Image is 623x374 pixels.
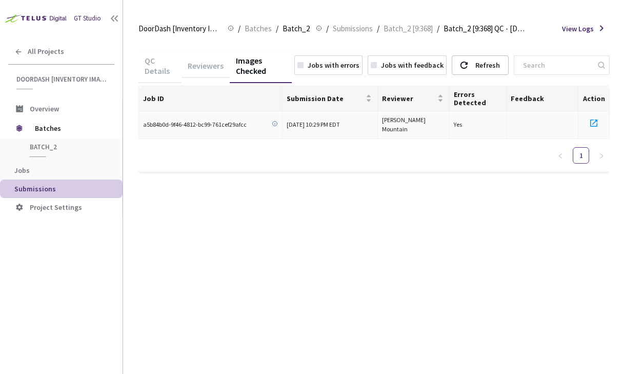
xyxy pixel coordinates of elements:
div: Images Checked [230,55,292,83]
th: Job ID [139,86,283,111]
span: Jobs [14,166,30,175]
div: Jobs with errors [308,60,359,70]
span: Reviewer [382,94,435,103]
span: Submissions [333,23,373,35]
span: Batch_2 [283,23,310,35]
li: 1 [573,147,589,164]
span: Batch_2 [9:368] [384,23,433,35]
li: / [377,23,379,35]
div: Refresh [475,56,500,74]
li: / [238,23,240,35]
span: View Logs [562,24,594,34]
li: Previous Page [552,147,569,164]
div: GT Studio [74,14,101,24]
li: / [276,23,278,35]
span: Submission Date [287,94,364,103]
th: Action [578,86,610,111]
span: [DATE] 10:29 PM EDT [287,121,340,128]
div: QC Details [138,55,182,83]
span: left [557,153,564,159]
span: Batches [35,118,105,139]
span: Overview [30,104,59,113]
div: Jobs with feedback [381,60,444,70]
th: Reviewer [378,86,450,111]
div: Reviewers [182,61,230,78]
span: right [598,153,605,159]
button: left [552,147,569,164]
span: a5b84b0d-9f46-4812-bc99-761cef29afcc [143,120,247,130]
li: / [437,23,439,35]
li: / [326,23,329,35]
th: Errors Detected [450,86,507,111]
span: [PERSON_NAME] Mountain [382,116,426,133]
li: Next Page [593,147,610,164]
input: Search [517,56,596,74]
span: Project Settings [30,203,82,212]
a: Batch_2 [9:368] [381,23,435,34]
a: 1 [573,148,589,163]
th: Submission Date [283,86,378,111]
span: Yes [454,121,462,128]
span: Batches [245,23,272,35]
span: DoorDash [Inventory Image Labelling] [16,75,108,84]
span: DoorDash [Inventory Image Labelling] [138,23,222,35]
span: All Projects [28,47,64,56]
span: Batch_2 [30,143,106,151]
span: Submissions [14,184,56,193]
button: right [593,147,610,164]
a: Batches [243,23,274,34]
th: Feedback [507,86,578,111]
a: Submissions [331,23,375,34]
span: Batch_2 [9:368] QC - [DATE] [444,23,527,35]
